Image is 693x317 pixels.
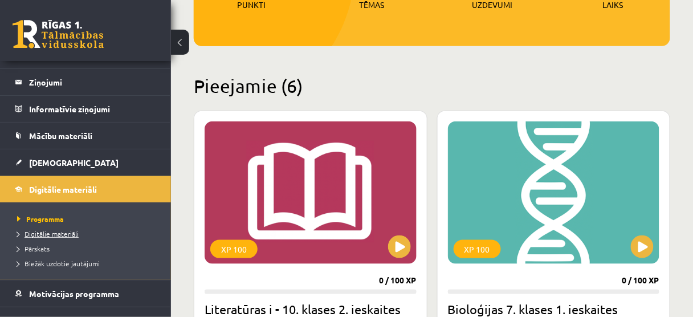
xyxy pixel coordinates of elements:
span: Motivācijas programma [29,288,119,299]
a: Rīgas 1. Tālmācības vidusskola [13,20,104,48]
a: Pārskats [17,243,160,254]
h2: Pieejamie (6) [194,75,670,97]
a: Digitālie materiāli [17,229,160,239]
a: Motivācijas programma [15,281,157,307]
a: [DEMOGRAPHIC_DATA] [15,149,157,176]
legend: Ziņojumi [29,69,157,95]
span: Biežāk uzdotie jautājumi [17,259,100,268]
span: Digitālie materiāli [17,229,79,238]
legend: Informatīvie ziņojumi [29,96,157,122]
span: Pārskats [17,244,50,253]
a: Informatīvie ziņojumi [15,96,157,122]
span: Mācību materiāli [29,131,92,141]
a: Ziņojumi [15,69,157,95]
span: Programma [17,214,64,223]
a: Biežāk uzdotie jautājumi [17,258,160,269]
a: Mācību materiāli [15,123,157,149]
a: Digitālie materiāli [15,176,157,202]
a: Programma [17,214,160,224]
div: XP 100 [454,240,501,258]
span: Digitālie materiāli [29,184,97,194]
div: XP 100 [210,240,258,258]
span: [DEMOGRAPHIC_DATA] [29,157,119,168]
